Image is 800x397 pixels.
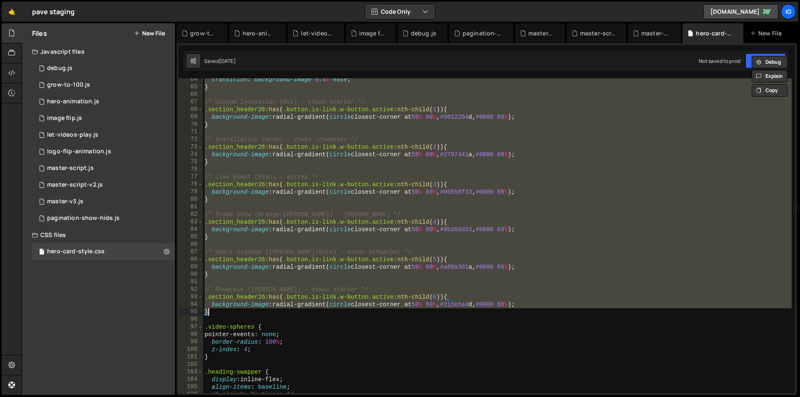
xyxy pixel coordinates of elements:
[178,331,203,338] div: 98
[32,60,175,77] div: 16760/46602.js
[178,301,203,308] div: 94
[47,248,105,255] div: hero-card-style.css
[22,43,175,60] div: Javascript files
[178,286,203,293] div: 92
[178,278,203,286] div: 91
[2,2,22,22] a: 🤙
[178,158,203,166] div: 75
[178,128,203,136] div: 71
[242,29,276,37] div: hero-animation.js
[178,203,203,211] div: 81
[699,57,740,65] div: Not saved to prod
[190,29,217,37] div: grow-to-100.js
[178,143,203,151] div: 73
[178,181,203,188] div: 78
[32,77,175,93] div: 16760/45783.js
[32,160,175,177] div: 16760/45786.js
[178,76,203,83] div: 64
[411,29,436,37] div: debug.js
[178,173,203,181] div: 77
[752,56,787,68] button: Debug
[47,165,94,172] div: master-script.js
[47,198,83,205] div: master-v3.js
[365,4,435,19] button: Code Only
[752,84,787,97] button: Copy
[47,115,82,122] div: image flip.js
[178,361,203,368] div: 102
[178,106,203,113] div: 68
[32,127,175,143] div: 16760/46836.js
[178,316,203,323] div: 96
[178,121,203,128] div: 70
[178,151,203,158] div: 74
[32,177,175,193] div: 16760/45980.js
[32,193,175,210] div: 16760/46055.js
[47,215,120,222] div: pagination-show-hide.js
[32,210,175,227] div: 16760/46600.js
[47,65,72,72] div: debug.js
[781,4,796,19] a: ig
[178,263,203,271] div: 89
[178,211,203,218] div: 82
[178,241,203,248] div: 86
[750,29,785,37] div: New File
[178,368,203,376] div: 103
[178,248,203,256] div: 87
[178,346,203,353] div: 100
[178,136,203,143] div: 72
[178,196,203,203] div: 80
[32,7,75,17] div: pave staging
[204,57,236,65] div: Saved
[178,256,203,263] div: 88
[32,110,175,127] div: 16760/46741.js
[528,29,555,37] div: master-v3.js
[178,308,203,316] div: 95
[32,143,175,160] div: 16760/46375.js
[47,81,90,89] div: grow-to-100.js
[178,376,203,383] div: 104
[47,131,98,139] div: let-videos-play.js
[32,243,175,260] div: 16760/45784.css
[178,226,203,233] div: 84
[178,113,203,121] div: 69
[47,148,111,155] div: logo-flip-animation.js
[752,70,787,82] button: Explain
[359,29,386,37] div: image flip.js
[178,218,203,226] div: 83
[178,188,203,196] div: 79
[219,57,236,65] div: [DATE]
[696,29,733,37] div: hero-card-style.css
[745,53,786,68] button: Save
[178,293,203,301] div: 93
[641,29,671,37] div: master-script.js
[32,93,175,110] div: 16760/45785.js
[301,29,334,37] div: let-videos-play.js
[178,338,203,346] div: 99
[178,91,203,98] div: 66
[47,98,99,105] div: hero-animation.js
[134,30,165,37] button: New File
[22,227,175,243] div: CSS files
[47,181,103,189] div: master-script-v2.js
[32,29,47,38] h2: Files
[178,271,203,278] div: 90
[178,323,203,331] div: 97
[178,233,203,241] div: 85
[178,83,203,91] div: 65
[178,383,203,391] div: 105
[580,29,616,37] div: master-script-v2.js
[703,4,778,19] a: [DOMAIN_NAME]
[462,29,503,37] div: pagination-show-hide.js
[178,353,203,361] div: 101
[178,166,203,173] div: 76
[178,98,203,106] div: 67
